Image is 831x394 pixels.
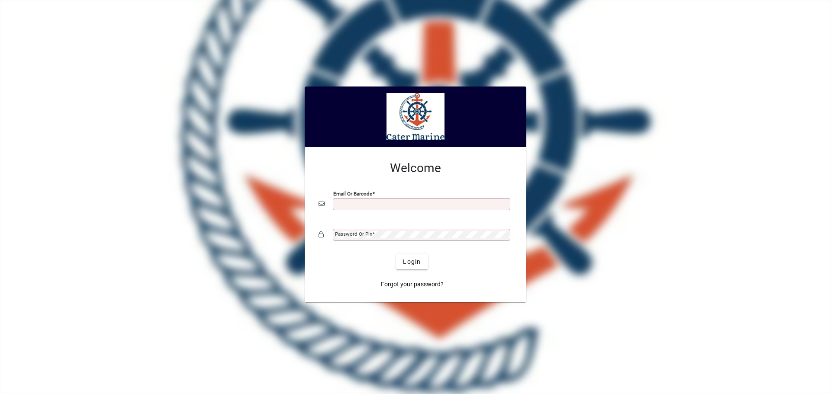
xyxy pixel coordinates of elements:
[333,191,372,197] mat-label: Email or Barcode
[335,231,372,237] mat-label: Password or Pin
[319,161,512,176] h2: Welcome
[403,257,421,266] span: Login
[396,254,428,269] button: Login
[377,276,447,292] a: Forgot your password?
[381,280,444,289] span: Forgot your password?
